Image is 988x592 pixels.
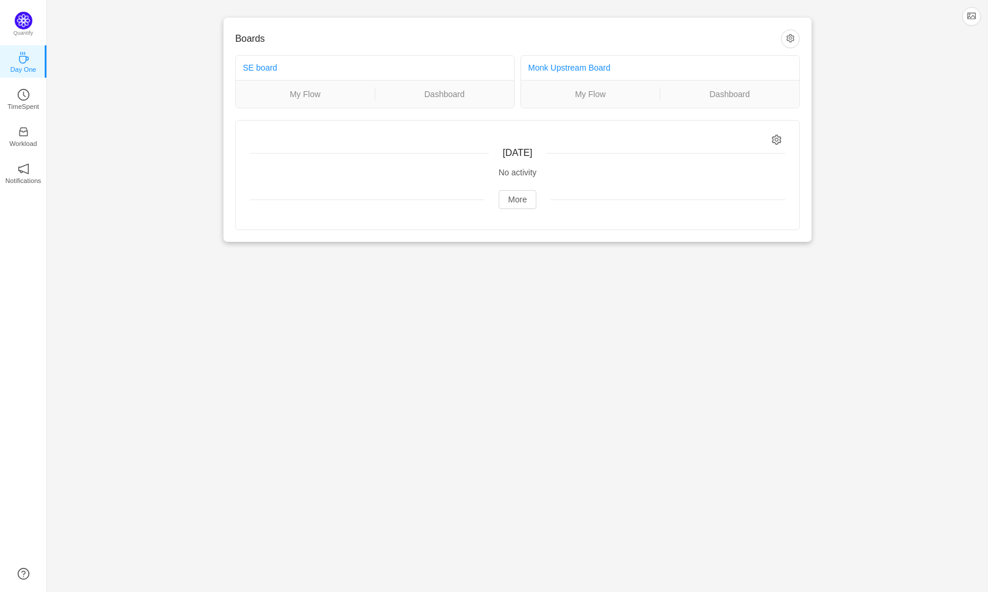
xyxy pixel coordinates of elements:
[18,52,29,64] i: icon: coffee
[250,167,785,179] div: No activity
[8,101,39,112] p: TimeSpent
[18,167,29,178] a: icon: notificationNotifications
[660,88,800,101] a: Dashboard
[503,148,532,158] span: [DATE]
[14,29,34,38] p: Quantify
[10,64,36,75] p: Day One
[18,55,29,67] a: icon: coffeeDay One
[18,163,29,175] i: icon: notification
[5,175,41,186] p: Notifications
[9,138,37,149] p: Workload
[781,29,800,48] button: icon: setting
[236,88,375,101] a: My Flow
[772,135,782,145] i: icon: setting
[962,7,981,26] button: icon: picture
[18,89,29,101] i: icon: clock-circle
[235,33,781,45] h3: Boards
[18,92,29,104] a: icon: clock-circleTimeSpent
[15,12,32,29] img: Quantify
[18,568,29,580] a: icon: question-circle
[499,190,536,209] button: More
[18,129,29,141] a: icon: inboxWorkload
[18,126,29,138] i: icon: inbox
[375,88,515,101] a: Dashboard
[243,63,277,72] a: SE board
[521,88,660,101] a: My Flow
[528,63,610,72] a: Monk Upstream Board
